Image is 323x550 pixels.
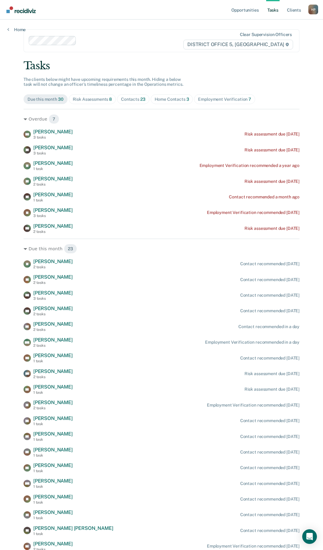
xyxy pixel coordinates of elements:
span: [PERSON_NAME] [33,384,73,390]
span: [PERSON_NAME] [33,337,73,343]
div: H P [308,5,318,14]
span: [PERSON_NAME] [33,207,73,213]
span: [PERSON_NAME] [33,462,73,468]
div: Contact recommended [DATE] [240,434,299,439]
span: [PERSON_NAME] [33,274,73,280]
div: Clear supervision officers [240,32,292,37]
div: 1 task [33,437,73,442]
span: [PERSON_NAME] [33,306,73,311]
div: 3 tasks [33,135,73,139]
span: DISTRICT OFFICE 5, [GEOGRAPHIC_DATA] [183,40,293,49]
div: 2 tasks [33,230,73,234]
span: [PERSON_NAME] [33,192,73,197]
span: [PERSON_NAME] [33,400,73,405]
div: 1 task [33,516,73,520]
div: Contact recommended [DATE] [240,450,299,455]
span: [PERSON_NAME] [33,368,73,374]
span: The clients below might have upcoming requirements this month. Hiding a below task will not chang... [24,77,183,87]
a: Home [7,27,26,32]
div: 2 tasks [33,280,73,285]
div: 1 task [33,422,73,426]
div: Contact recommended [DATE] [240,277,299,282]
div: Contacts [121,97,145,102]
div: Employment Verification [198,97,251,102]
div: 1 task [33,167,73,171]
span: [PERSON_NAME] [33,259,73,264]
div: Contact recommended [DATE] [240,308,299,313]
span: 7 [248,97,251,102]
div: 3 tasks [33,151,73,155]
span: 23 [140,97,145,102]
div: 2 tasks [33,375,73,379]
span: 3 [186,97,189,102]
div: Tasks [24,60,299,72]
span: [PERSON_NAME] [33,431,73,437]
div: Contact recommended [DATE] [240,481,299,486]
span: [PERSON_NAME] [33,321,73,327]
div: Contact recommended in a day [238,324,299,329]
div: 1 task [33,484,73,489]
div: Risk assessment due [DATE] [244,371,299,376]
div: 1 task [33,532,113,536]
div: Overdue 7 [24,114,299,124]
span: [PERSON_NAME] [33,160,73,166]
span: [PERSON_NAME] [33,478,73,484]
span: [PERSON_NAME] [33,145,73,150]
span: [PERSON_NAME] [33,494,73,500]
span: [PERSON_NAME] [33,223,73,229]
div: 1 task [33,359,73,363]
div: 2 tasks [33,312,73,316]
div: Risk assessment due [DATE] [244,226,299,231]
div: Contact recommended [DATE] [240,512,299,517]
div: Contact recommended [DATE] [240,465,299,470]
div: Risk assessment due [DATE] [244,132,299,137]
div: 2 tasks [33,343,73,348]
span: 30 [58,97,64,102]
span: [PERSON_NAME] [33,447,73,453]
div: 3 tasks [33,214,73,218]
span: [PERSON_NAME] [33,509,73,515]
div: Contact recommended [DATE] [240,356,299,361]
span: 23 [64,244,77,254]
div: Contact recommended [DATE] [240,528,299,533]
img: Recidiviz [6,6,36,13]
div: Home Contacts [155,97,189,102]
div: 1 task [33,390,73,395]
div: Risk assessment due [DATE] [244,387,299,392]
span: [PERSON_NAME] [33,176,73,182]
div: Employment Verification recommended in a day [205,340,299,345]
div: Contact recommended a month ago [229,194,299,200]
div: 1 task [33,469,73,473]
span: 7 [49,114,59,124]
div: 2 tasks [33,327,73,332]
div: 1 task [33,500,73,505]
div: Open Intercom Messenger [302,529,317,544]
div: Employment Verification recommended [DATE] [207,403,299,408]
div: 2 tasks [33,182,73,186]
div: Employment Verification recommended a year ago [200,163,300,168]
div: Risk assessment due [DATE] [244,179,299,184]
div: 2 tasks [33,265,73,269]
div: Risk Assessments [73,97,112,102]
div: Employment Verification recommended [DATE] [207,210,299,215]
span: [PERSON_NAME] [33,353,73,358]
span: [PERSON_NAME] [33,129,73,135]
span: 8 [109,97,112,102]
span: [PERSON_NAME] [33,415,73,421]
div: Risk assessment due [DATE] [244,147,299,153]
div: 3 tasks [33,296,73,301]
div: Contact recommended [DATE] [240,418,299,423]
div: Contact recommended [DATE] [240,293,299,298]
div: 1 task [33,453,73,458]
div: Contact recommended [DATE] [240,497,299,502]
div: Contact recommended [DATE] [240,261,299,266]
div: Employment Verification recommended [DATE] [207,544,299,549]
button: Profile dropdown button [308,5,318,14]
span: [PERSON_NAME] [33,290,73,296]
div: 2 tasks [33,406,73,410]
div: Due this month [28,97,64,102]
div: 1 task [33,198,73,202]
span: [PERSON_NAME] [PERSON_NAME] [33,525,113,531]
div: Due this month 23 [24,244,299,254]
span: [PERSON_NAME] [33,541,73,547]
